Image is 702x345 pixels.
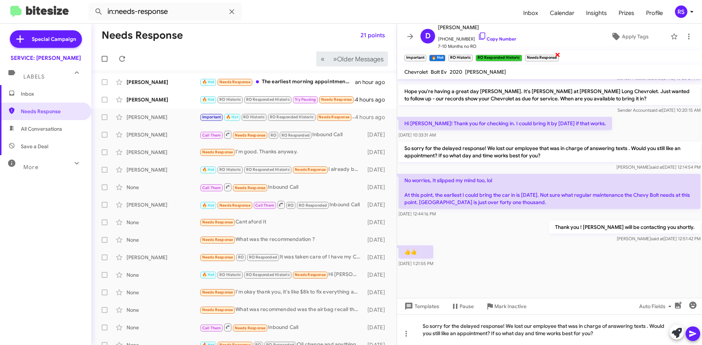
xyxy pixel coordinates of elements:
[219,80,250,84] span: Needs Response
[480,300,532,313] button: Mark Inactive
[127,271,200,279] div: None
[355,78,391,86] div: an hour ago
[200,200,364,209] div: Inbound Call
[127,324,200,331] div: None
[361,29,385,42] span: 21 points
[448,55,473,61] small: RO Historic
[202,133,221,138] span: Call Them
[200,218,364,226] div: Cant aford it
[235,133,266,138] span: Needs Response
[580,3,613,24] a: Insights
[23,164,38,170] span: More
[127,131,200,138] div: [PERSON_NAME]
[364,219,391,226] div: [DATE]
[333,54,337,64] span: »
[10,30,82,48] a: Special Campaign
[219,167,241,172] span: RO Historic
[21,143,48,150] span: Save a Deal
[321,54,325,64] span: «
[438,32,516,43] span: [PHONE_NUMBER]
[555,50,561,59] span: ×
[364,166,391,173] div: [DATE]
[465,69,506,75] span: [PERSON_NAME]
[127,254,200,261] div: [PERSON_NAME]
[200,323,364,332] div: Inbound Call
[219,97,241,102] span: RO Historic
[622,30,649,43] span: Apply Tags
[200,288,364,296] div: I'm okay thank you, it's like $8k to fix everything and I don't have that
[592,30,667,43] button: Apply Tags
[364,324,391,331] div: [DATE]
[669,5,694,18] button: RS
[127,96,200,103] div: [PERSON_NAME]
[355,114,391,121] div: 4 hours ago
[202,255,233,260] span: Needs Response
[219,203,250,208] span: Needs Response
[295,167,326,172] span: Needs Response
[399,211,436,216] span: [DATE] 12:44:16 PM
[32,35,76,43] span: Special Campaign
[364,149,391,156] div: [DATE]
[288,203,294,208] span: RO
[202,115,221,119] span: Important
[23,73,45,80] span: Labels
[202,290,233,295] span: Needs Response
[364,306,391,314] div: [DATE]
[200,78,355,86] div: The earliest morning appointment will work
[21,90,83,97] span: Inbox
[337,55,384,63] span: Older Messages
[355,29,391,42] button: 21 points
[200,306,364,314] div: What was recommended was the airbag recall that you were supposed to order and was supposed to be...
[364,184,391,191] div: [DATE]
[246,167,290,172] span: RO Responded Historic
[127,201,200,208] div: [PERSON_NAME]
[235,326,266,330] span: Needs Response
[549,221,701,234] p: Thank you ! [PERSON_NAME] will be contacting you shortly.
[202,237,233,242] span: Needs Response
[127,149,200,156] div: [PERSON_NAME]
[618,107,701,113] span: Sender Account [DATE] 10:20:15 AM
[21,125,62,133] span: All Conversations
[364,201,391,208] div: [DATE]
[219,272,241,277] span: RO Historic
[431,69,447,75] span: Bolt Ev
[202,326,221,330] span: Call Them
[318,115,350,119] span: Needs Response
[633,300,680,313] button: Auto Fields
[399,174,701,209] p: No worries, It slipped my mind too, lol At this point, the earliest I could bring the car in is [...
[200,271,364,279] div: Hi [PERSON_NAME]. No follow-up as yet. However, your service team did apprise me of the recommend...
[202,185,221,190] span: Call Them
[476,55,522,61] small: RO Responded Historic
[478,36,516,42] a: Copy Number
[270,115,314,119] span: RO Responded Historic
[127,78,200,86] div: [PERSON_NAME]
[675,5,687,18] div: RS
[617,236,701,241] span: [PERSON_NAME] [DATE] 12:51:42 PM
[102,30,183,41] h1: Needs Response
[355,96,391,103] div: 4 hours ago
[525,55,559,61] small: Needs Response
[127,236,200,244] div: None
[544,3,580,24] span: Calendar
[616,164,701,170] span: [PERSON_NAME] [DATE] 12:14:54 PM
[438,23,516,32] span: [PERSON_NAME]
[200,113,355,121] div: 👍👍
[202,167,215,172] span: 🔥 Hot
[364,289,391,296] div: [DATE]
[202,220,233,225] span: Needs Response
[399,85,701,105] p: Hope you're having a great day [PERSON_NAME]. It's [PERSON_NAME] at [PERSON_NAME] Long Chevrolet....
[364,271,391,279] div: [DATE]
[202,203,215,208] span: 🔥 Hot
[202,97,215,102] span: 🔥 Hot
[460,300,474,313] span: Pause
[404,69,428,75] span: Chevrolet
[127,184,200,191] div: None
[403,300,439,313] span: Templates
[364,254,391,261] div: [DATE]
[639,300,674,313] span: Auto Fields
[295,272,326,277] span: Needs Response
[21,108,83,115] span: Needs Response
[127,289,200,296] div: None
[127,219,200,226] div: None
